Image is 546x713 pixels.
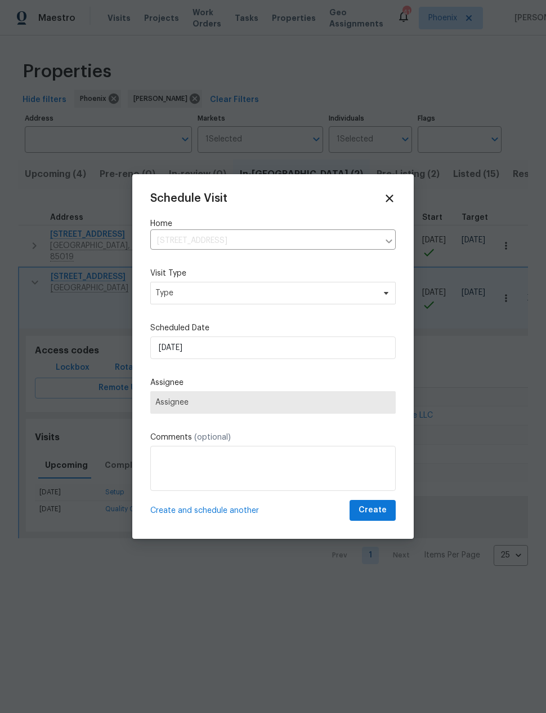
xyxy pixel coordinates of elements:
[150,193,227,204] span: Schedule Visit
[194,433,231,441] span: (optional)
[150,322,396,334] label: Scheduled Date
[383,192,396,205] span: Close
[150,218,396,229] label: Home
[150,336,396,359] input: M/D/YYYY
[155,398,391,407] span: Assignee
[150,268,396,279] label: Visit Type
[155,287,374,299] span: Type
[150,232,379,250] input: Enter in an address
[359,503,387,517] span: Create
[150,505,259,516] span: Create and schedule another
[150,432,396,443] label: Comments
[150,377,396,388] label: Assignee
[350,500,396,521] button: Create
